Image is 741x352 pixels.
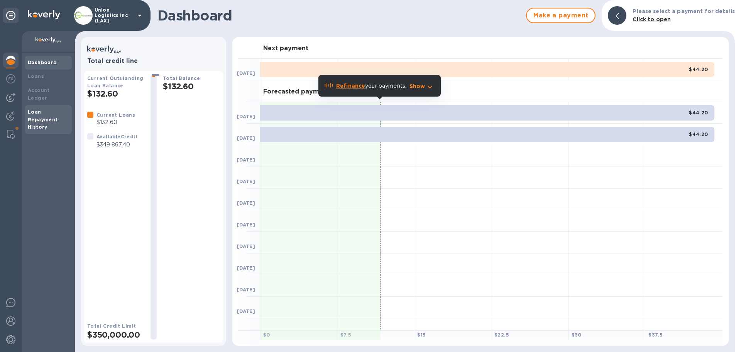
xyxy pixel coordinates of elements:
[572,332,582,338] b: $ 30
[417,332,426,338] b: $ 15
[237,243,255,249] b: [DATE]
[28,109,58,130] b: Loan Repayment History
[237,179,255,184] b: [DATE]
[494,332,509,338] b: $ 22.5
[526,8,596,23] button: Make a payment
[633,16,671,22] b: Click to open
[95,7,133,24] p: Union Logistics Inc (LAX)
[96,134,138,139] b: Available Credit
[237,308,255,314] b: [DATE]
[409,82,425,90] p: Show
[163,82,220,91] h2: $132.60
[263,45,308,52] h3: Next payment
[87,58,220,65] h3: Total credit line
[28,10,60,19] img: Logo
[533,11,589,20] span: Make a payment
[648,332,663,338] b: $ 37.5
[28,60,57,65] b: Dashboard
[689,131,708,137] b: $44.20
[87,323,136,329] b: Total Credit Limit
[336,82,406,90] p: your payments.
[6,74,15,83] img: Foreign exchange
[263,88,333,95] h3: Forecasted payments
[96,141,138,149] p: $349,867.40
[336,83,365,89] b: Refinance
[237,135,255,141] b: [DATE]
[28,87,50,101] b: Account Ledger
[237,287,255,292] b: [DATE]
[87,75,144,88] b: Current Outstanding Loan Balance
[237,200,255,206] b: [DATE]
[3,8,19,23] div: Unpin categories
[87,89,144,99] h2: $132.60
[163,75,200,81] b: Total Balance
[237,222,255,228] b: [DATE]
[237,265,255,271] b: [DATE]
[87,330,144,340] h2: $350,000.00
[409,82,435,90] button: Show
[28,73,44,79] b: Loans
[96,118,135,126] p: $132.60
[237,157,255,163] b: [DATE]
[96,112,135,118] b: Current Loans
[237,70,255,76] b: [DATE]
[689,66,708,72] b: $44.20
[689,110,708,116] b: $44.20
[237,114,255,119] b: [DATE]
[633,8,735,14] b: Please select a payment for details
[157,7,522,24] h1: Dashboard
